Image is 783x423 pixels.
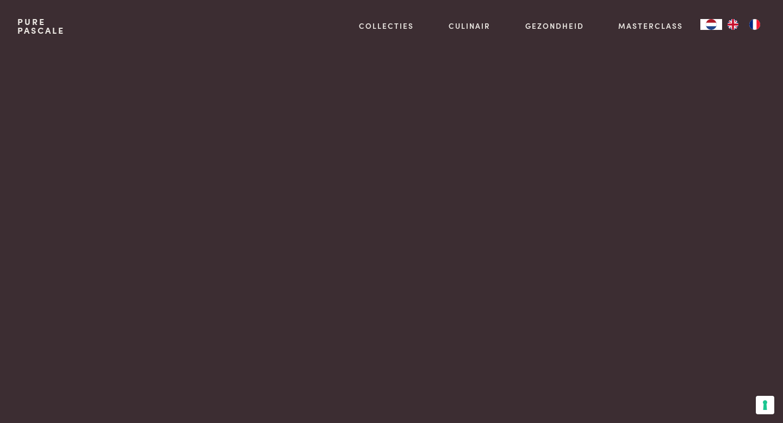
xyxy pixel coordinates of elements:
a: FR [744,19,766,30]
a: NL [700,19,722,30]
a: Masterclass [618,20,683,32]
a: Gezondheid [525,20,584,32]
a: PurePascale [17,17,65,35]
a: Culinair [449,20,490,32]
a: Collecties [359,20,414,32]
ul: Language list [722,19,766,30]
aside: Language selected: Nederlands [700,19,766,30]
a: EN [722,19,744,30]
div: Language [700,19,722,30]
button: Uw voorkeuren voor toestemming voor trackingtechnologieën [756,396,774,414]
